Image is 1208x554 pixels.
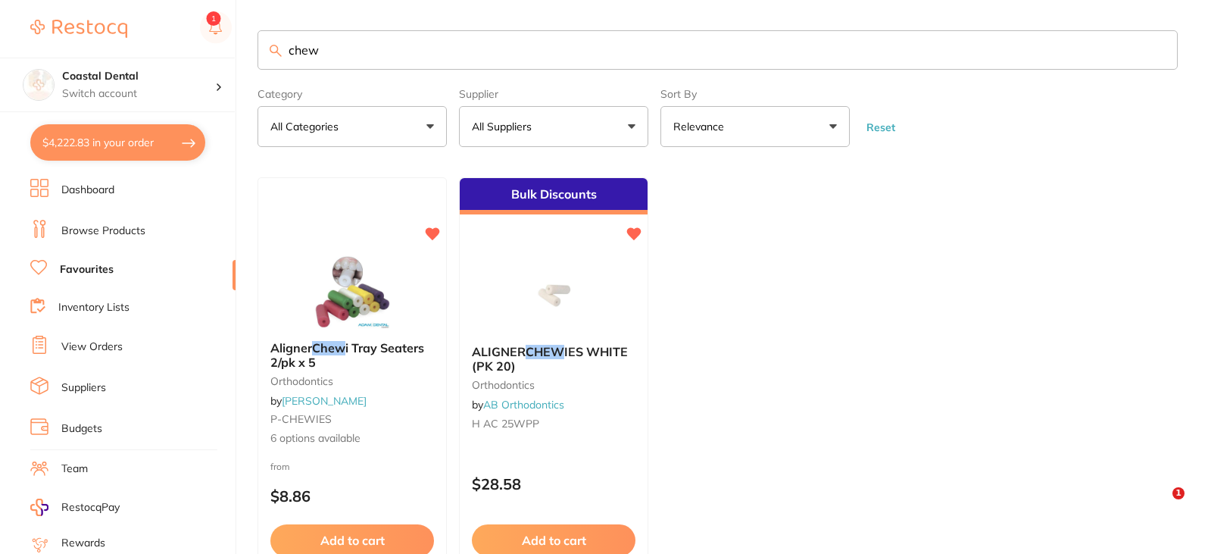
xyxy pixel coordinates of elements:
small: orthodontics [472,379,635,391]
label: Sort By [660,88,850,100]
iframe: Intercom live chat [1141,487,1178,524]
span: ALIGNER [472,344,526,359]
p: All Categories [270,119,345,134]
label: Category [258,88,447,100]
p: All Suppliers [472,119,538,134]
img: RestocqPay [30,499,48,516]
img: Coastal Dental [23,70,54,100]
span: by [472,398,564,412]
span: RestocqPay [61,500,120,515]
img: Aligner Chewi Tray Seaters 2/pk x 5 [303,253,401,329]
p: Relevance [673,119,730,134]
a: Inventory Lists [58,300,130,315]
b: Aligner Chewi Tray Seaters 2/pk x 5 [270,341,434,369]
a: [PERSON_NAME] [282,394,367,408]
input: Search Favourite Products [258,30,1178,70]
a: Budgets [61,421,102,437]
button: All Categories [258,106,447,147]
span: Aligner [270,340,312,355]
small: orthodontics [270,375,434,387]
a: Suppliers [61,380,106,396]
span: by [270,394,367,408]
a: Favourites [60,262,114,277]
button: Reset [862,121,900,134]
span: from [270,461,290,472]
span: 6 options available [270,431,434,446]
span: IES WHITE (PK 20) [472,344,628,373]
a: Dashboard [61,183,114,198]
h4: Coastal Dental [62,69,215,84]
p: Switch account [62,86,215,102]
label: Supplier [459,88,648,100]
a: Team [61,462,88,477]
p: $8.86 [270,487,434,505]
em: CHEW [526,344,564,359]
a: AB Orthodontics [483,398,564,412]
div: Bulk Discounts [460,178,648,214]
a: RestocqPay [30,499,120,516]
button: Relevance [660,106,850,147]
p: $28.58 [472,475,635,493]
img: ALIGNER CHEWIES WHITE (PK 20) [504,257,603,333]
a: Rewards [61,536,105,551]
a: Restocq Logo [30,11,127,46]
span: H AC 25WPP [472,417,539,430]
span: P-CHEWIES [270,412,332,426]
b: ALIGNER CHEWIES WHITE (PK 20) [472,345,635,373]
img: Restocq Logo [30,20,127,38]
a: View Orders [61,340,123,355]
span: i Tray Seaters 2/pk x 5 [270,340,424,369]
button: All Suppliers [459,106,648,147]
em: Chew [312,340,345,355]
button: $4,222.83 in your order [30,124,205,161]
span: 1 [1172,487,1185,499]
a: Browse Products [61,224,145,239]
